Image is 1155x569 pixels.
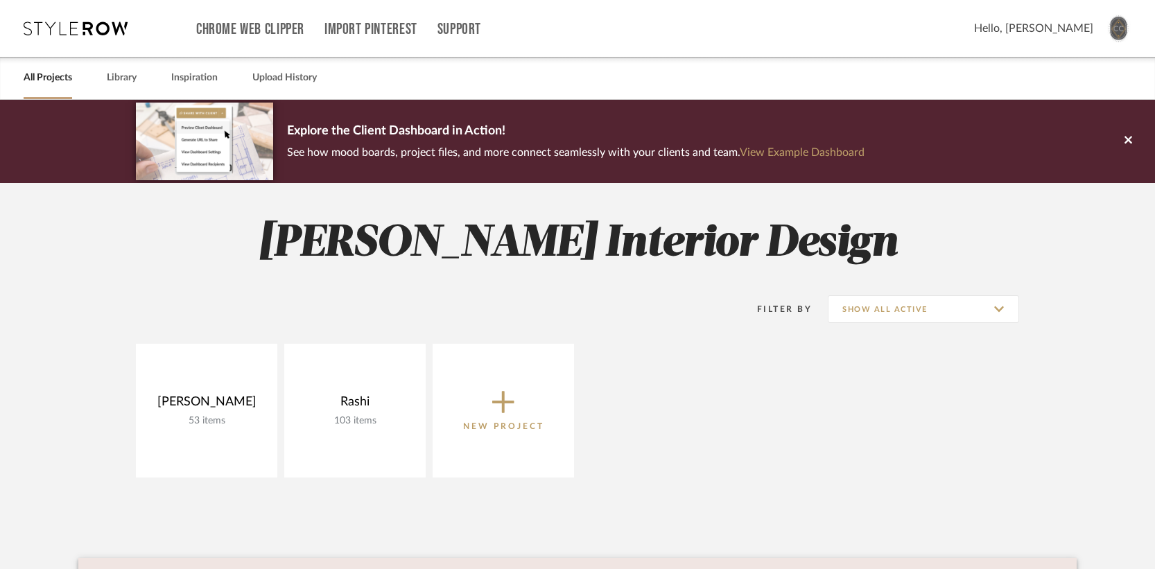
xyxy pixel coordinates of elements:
img: d5d033c5-7b12-40c2-a960-1ecee1989c38.png [136,103,273,180]
div: 103 items [295,415,415,427]
button: New Project [433,344,574,478]
a: Import Pinterest [324,24,417,35]
span: Hello, [PERSON_NAME] [974,20,1093,37]
a: View Example Dashboard [740,147,865,158]
div: Rashi [295,394,415,415]
a: Support [437,24,481,35]
p: See how mood boards, project files, and more connect seamlessly with your clients and team. [287,143,865,162]
a: All Projects [24,69,72,87]
a: Library [107,69,137,87]
img: avatar [1104,14,1133,43]
p: New Project [463,419,544,433]
div: [PERSON_NAME] [147,394,266,415]
div: 53 items [147,415,266,427]
a: Inspiration [171,69,218,87]
h2: [PERSON_NAME] Interior Design [78,218,1077,270]
div: Filter By [739,302,812,316]
a: Chrome Web Clipper [196,24,304,35]
p: Explore the Client Dashboard in Action! [287,121,865,143]
a: Upload History [252,69,317,87]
